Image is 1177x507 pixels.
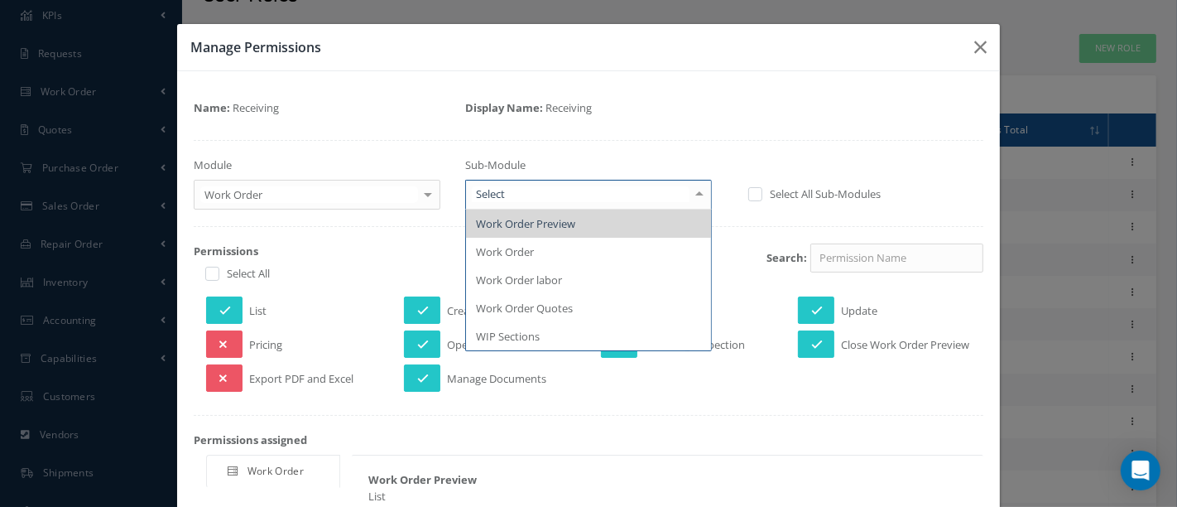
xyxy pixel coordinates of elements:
[194,432,307,447] strong: Permissions assigned
[545,100,592,115] span: Receiving
[476,273,562,287] span: Work Order labor
[1121,451,1160,490] div: Open Intercom Messenger
[447,337,535,358] span: Open Work Order
[447,371,546,392] span: Manage Documents
[249,371,353,392] span: Export PDF and Excel
[476,329,540,344] span: WIP Sections
[206,455,340,488] a: Work Order
[841,303,877,324] span: Update
[194,244,258,258] strong: Permissions
[476,216,575,231] span: Work Order Preview
[200,186,418,203] span: Work Order
[249,303,267,324] span: List
[465,100,543,115] strong: Display Name:
[472,186,689,202] input: Select
[476,301,573,316] span: Work Order Quotes
[233,100,279,115] span: Receiving
[465,157,526,174] label: Sub-Module
[766,250,807,265] strong: Search:
[766,186,881,201] label: Select All Sub-Modules
[194,157,232,174] label: Module
[194,100,230,115] strong: Name:
[476,244,534,259] span: Work Order
[223,266,270,281] label: Select All
[247,464,304,478] span: Work Order
[190,37,960,57] h3: Manage Permissions
[249,337,282,358] span: Pricing
[810,244,983,273] input: Permission Name
[356,489,967,505] div: List
[841,337,969,358] span: Close Work Order Preview
[447,303,479,324] span: Create
[368,472,477,487] strong: Work Order Preview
